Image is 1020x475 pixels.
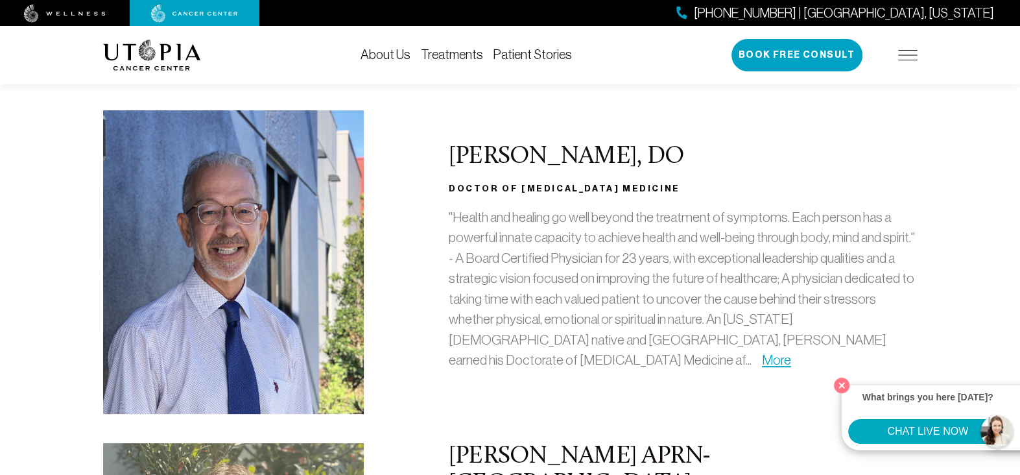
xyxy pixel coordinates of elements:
a: Patient Stories [493,47,572,62]
button: Close [831,374,853,396]
img: wellness [24,5,106,23]
a: More [762,352,791,367]
img: cancer center [151,5,238,23]
a: [PHONE_NUMBER] | [GEOGRAPHIC_DATA], [US_STATE] [676,4,994,23]
strong: What brings you here [DATE]? [862,392,993,402]
img: Douglas L. Nelson, DO [103,110,364,414]
span: [PHONE_NUMBER] | [GEOGRAPHIC_DATA], [US_STATE] [694,4,994,23]
p: "Health and healing go well beyond the treatment of symptoms. Each person has a powerful innate c... [449,207,918,371]
h3: Doctor of [MEDICAL_DATA] Medicine [449,181,918,197]
a: About Us [361,47,410,62]
button: CHAT LIVE NOW [848,419,1007,444]
button: Book Free Consult [731,39,862,71]
img: logo [103,40,201,71]
h2: [PERSON_NAME], DO [449,143,918,171]
a: Treatments [421,47,483,62]
img: icon-hamburger [898,50,918,60]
